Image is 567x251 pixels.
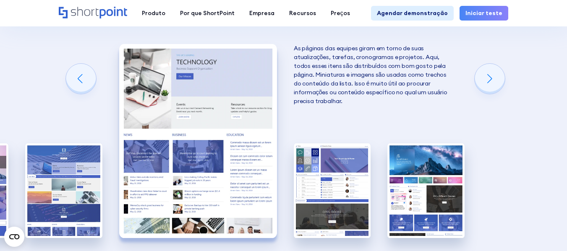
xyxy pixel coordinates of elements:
[323,6,357,21] a: Preços
[119,44,277,238] img: Melhores designs do SharePoint
[4,227,24,247] button: Open CMP widget
[460,6,508,21] a: Iniciar teste
[134,6,172,21] a: Produto
[387,143,464,238] div: 5/5
[294,44,447,105] font: As páginas das equipes giram em torno de suas atualizações, tarefas, cronogramas e projetos. Aqui...
[371,6,454,21] a: Agendar demonstração
[331,9,350,17] font: Preços
[416,154,567,251] iframe: Widget de bate-papo
[294,143,371,238] div: 4 / 5
[249,9,274,17] font: Empresa
[59,7,127,19] a: Lar
[282,6,323,21] a: Recursos
[25,143,102,238] div: 2 / 5
[475,64,505,94] div: Próximo slide
[387,143,464,238] img: Melhores designs de sites de intranet do SharePoint
[242,6,282,21] a: Empresa
[289,9,316,17] font: Recursos
[66,64,96,94] div: Slide anterior
[119,44,277,238] div: 3 / 5
[142,9,165,17] font: Produto
[294,143,371,238] img: Melhores exemplos de intranet do SharePoint
[25,143,102,238] img: Melhores sites de intranet do SharePoint
[377,9,448,17] font: Agendar demonstração
[465,9,502,17] font: Iniciar teste
[172,6,242,21] a: Por que ShortPoint
[180,9,235,17] font: Por que ShortPoint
